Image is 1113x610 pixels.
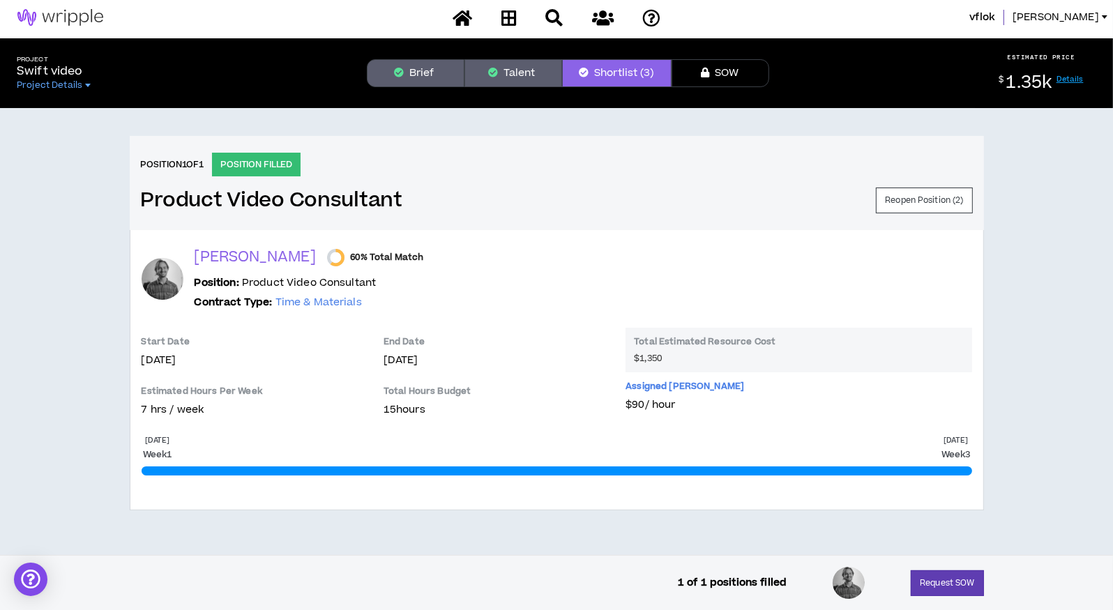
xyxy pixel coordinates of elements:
[195,247,317,267] p: [PERSON_NAME]
[143,448,171,461] p: Week 1
[17,63,96,79] p: Swift video
[17,79,82,91] span: Project Details
[275,295,362,310] span: Time & Materials
[969,10,995,25] span: vflok
[999,74,1004,86] sup: $
[141,158,204,171] h6: Position 1 of 1
[911,570,983,596] button: Request SOW
[1013,10,1099,25] span: [PERSON_NAME]
[195,275,239,290] b: Position:
[831,565,866,600] div: Lawson P.
[142,353,370,368] p: [DATE]
[17,56,96,63] h5: Project
[350,252,423,263] span: 60% Total Match
[195,275,377,291] p: Product Video Consultant
[634,336,963,353] p: Total Estimated Resource Cost
[142,386,262,397] p: Estimated Hours Per Week
[626,397,971,413] p: $90 / hour
[1006,70,1052,95] span: 1.35k
[367,59,464,87] button: Brief
[672,59,769,87] button: SOW
[384,386,612,402] p: Total Hours Budget
[941,448,969,461] p: Week 3
[562,59,672,87] button: Shortlist (3)
[212,153,301,176] p: POSITION FILLED
[1008,53,1075,61] p: ESTIMATED PRICE
[944,435,968,445] p: [DATE]
[464,59,562,87] button: Talent
[142,336,190,347] p: Start Date
[384,336,425,347] p: End Date
[634,353,662,364] span: $1,350
[384,402,612,418] p: 15 hours
[678,575,787,590] p: 1 of 1 positions filled
[14,563,47,596] div: Open Intercom Messenger
[142,402,370,418] p: 7 hrs / week
[145,435,169,445] p: [DATE]
[141,188,402,213] a: Product Video Consultant
[384,353,612,368] p: [DATE]
[195,295,273,310] b: Contract Type:
[142,258,183,300] div: Lawson P.
[626,381,744,392] p: Assigned [PERSON_NAME]
[1057,74,1084,84] a: Details
[876,188,972,213] button: Reopen Position (2)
